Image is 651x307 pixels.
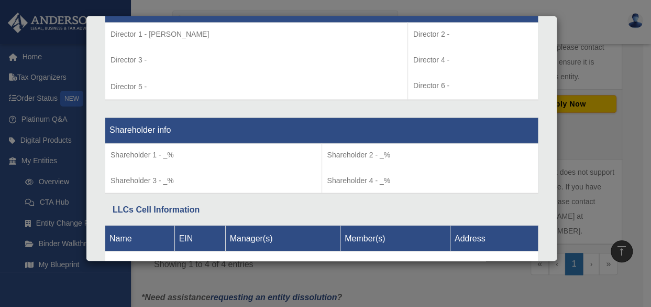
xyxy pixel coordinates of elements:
th: Member(s) [340,225,450,251]
th: Address [450,225,538,251]
th: Shareholder info [105,118,538,143]
p: Director 4 - [413,54,533,67]
p: Shareholder 1 - _% [111,149,316,162]
th: EIN [174,225,225,251]
p: Shareholder 2 - _% [327,149,533,162]
p: Director 2 - [413,28,533,41]
p: Shareholder 3 - _% [111,174,316,187]
p: Director 6 - [413,79,533,92]
td: Director 5 - [105,23,408,100]
p: Shareholder 4 - _% [327,174,533,187]
th: Name [105,225,175,251]
td: No LLC Cells Found for Entity [105,251,538,277]
p: Director 3 - [111,54,402,67]
p: Director 1 - [PERSON_NAME] [111,28,402,41]
th: Manager(s) [225,225,340,251]
div: LLCs Cell Information [113,202,531,217]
